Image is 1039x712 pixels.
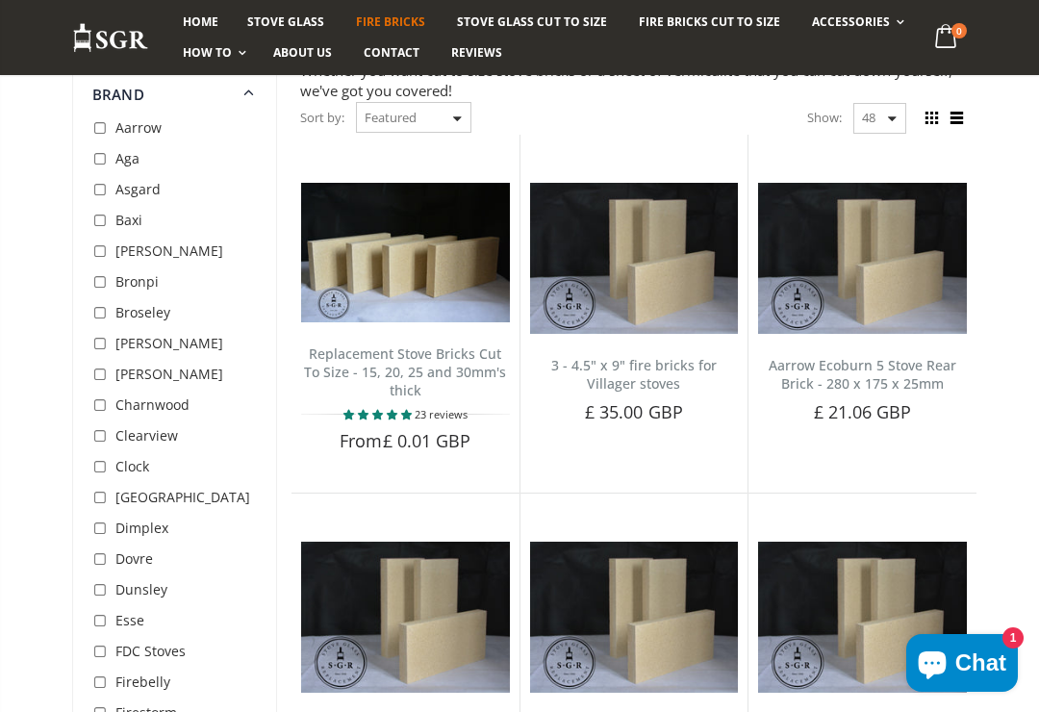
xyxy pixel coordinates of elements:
[443,7,621,38] a: Stove Glass Cut To Size
[383,429,471,452] span: £ 0.01 GBP
[115,519,168,537] span: Dimplex
[798,7,914,38] a: Accessories
[92,85,144,104] span: Brand
[115,180,161,198] span: Asgard
[259,38,346,68] a: About us
[115,611,144,629] span: Esse
[183,44,232,61] span: How To
[115,211,142,229] span: Baxi
[343,407,415,421] span: 4.78 stars
[437,38,517,68] a: Reviews
[304,344,506,399] a: Replacement Stove Bricks Cut To Size - 15, 20, 25 and 30mm's thick
[624,7,795,38] a: Fire Bricks Cut To Size
[168,7,233,38] a: Home
[807,102,842,133] span: Show:
[183,13,218,30] span: Home
[457,13,606,30] span: Stove Glass Cut To Size
[233,7,339,38] a: Stove Glass
[115,426,178,445] span: Clearview
[340,429,470,452] span: From
[300,61,967,101] div: Whether you want cut to size stove bricks or a sheet of vermiculite that you can cut down yoursel...
[115,242,223,260] span: [PERSON_NAME]
[951,23,967,38] span: 0
[115,334,223,352] span: [PERSON_NAME]
[115,118,162,137] span: Aarrow
[301,542,510,693] img: Aarrow Ecoburn 5 Stove Side Brick
[273,44,332,61] span: About us
[551,356,717,393] a: 3 - 4.5" x 9" fire bricks for Villager stoves
[364,44,419,61] span: Contact
[639,13,780,30] span: Fire Bricks Cut To Size
[115,673,170,691] span: Firebelly
[115,549,153,568] span: Dovre
[451,44,502,61] span: Reviews
[530,542,739,693] img: Aarrow Ecoburn 7 Rear Brick
[758,183,967,334] img: Aarrow Ecoburn 5 Stove Rear Brick
[115,395,190,414] span: Charnwood
[115,303,170,321] span: Broseley
[921,108,942,129] span: Grid view
[814,400,912,423] span: £ 21.06 GBP
[115,457,149,475] span: Clock
[927,19,967,57] a: 0
[415,407,468,421] span: 23 reviews
[946,108,967,129] span: List view
[115,488,250,506] span: [GEOGRAPHIC_DATA]
[301,183,510,322] img: Replacement Stove Bricks Cut To Size - 15, 20, 25 and 30mm's thick
[115,580,167,598] span: Dunsley
[530,183,739,334] img: 3 - 4.5" x 9" fire bricks for Villager stoves
[812,13,890,30] span: Accessories
[900,634,1024,697] inbox-online-store-chat: Shopify online store chat
[115,272,159,291] span: Bronpi
[342,7,440,38] a: Fire Bricks
[72,22,149,54] img: Stove Glass Replacement
[585,400,683,423] span: £ 35.00 GBP
[115,642,186,660] span: FDC Stoves
[247,13,324,30] span: Stove Glass
[115,365,223,383] span: [PERSON_NAME]
[168,38,256,68] a: How To
[115,149,139,167] span: Aga
[769,356,956,393] a: Aarrow Ecoburn 5 Stove Rear Brick - 280 x 175 x 25mm
[300,101,344,135] span: Sort by:
[356,13,425,30] span: Fire Bricks
[758,542,967,693] img: Aarrow Ecoburn 7 Side Brick
[349,38,434,68] a: Contact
